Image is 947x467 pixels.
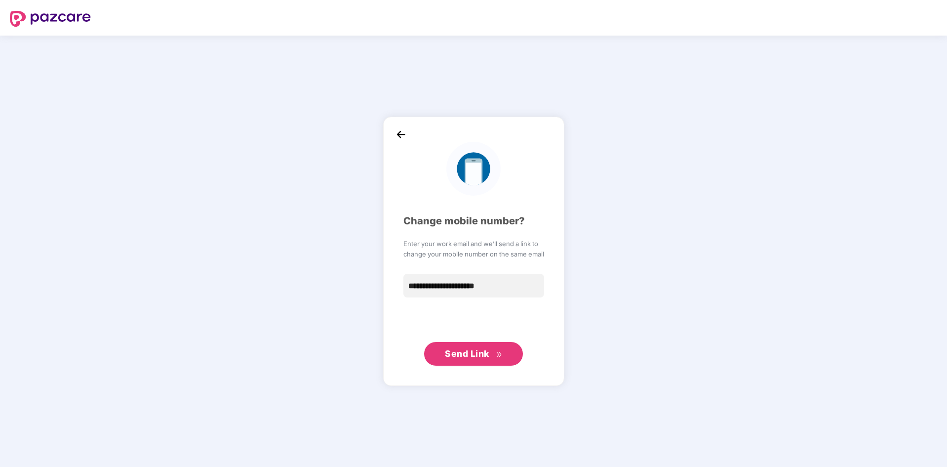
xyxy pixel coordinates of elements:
[424,342,523,366] button: Send Linkdouble-right
[403,239,544,249] span: Enter your work email and we’ll send a link to
[10,11,91,27] img: logo
[446,142,500,196] img: logo
[496,351,502,358] span: double-right
[394,127,408,142] img: back_icon
[445,348,489,359] span: Send Link
[403,249,544,259] span: change your mobile number on the same email
[403,213,544,229] div: Change mobile number?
